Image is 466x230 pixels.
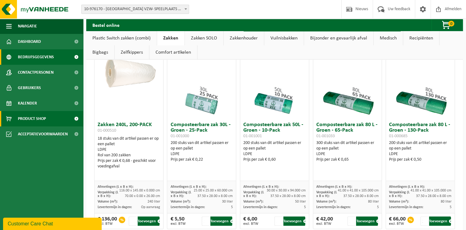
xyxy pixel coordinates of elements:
[157,31,184,45] a: Zakken
[450,205,452,209] span: 5
[243,200,263,203] span: Volume (m³):
[141,205,160,209] span: Op aanvraag
[316,222,333,226] span: excl. BTW
[374,31,403,45] a: Medisch
[18,80,41,96] span: Gebruikers
[368,200,379,203] span: 80 liter
[243,134,262,138] span: 01-001001
[389,222,406,226] span: excl. BTW
[316,157,379,162] div: Prijs per zak € 0,65
[18,111,46,126] span: Product Shop
[356,216,378,226] button: Toevoegen
[243,151,306,157] div: LDPE
[98,128,116,133] span: 01-000510
[98,153,160,158] div: Rol van 200 zakken
[316,205,351,209] span: Levertermijn in dagen:
[170,200,190,203] span: Volume (m³):
[243,216,258,226] div: € 6,00
[316,191,337,198] span: Verpakking (L x B x H):
[170,151,233,157] div: LDPE
[170,134,189,138] span: 01-001000
[243,157,306,162] div: Prijs per zak € 0,60
[389,140,452,162] div: 200 stuks van dit artikel passen er op een pallet
[138,216,160,226] button: Toevoegen
[389,122,452,139] h3: Composteerbare zak 80 L - Groen - 130-Pack
[129,216,137,226] input: 1
[389,185,425,189] span: Afmetingen (L x B x H):
[338,189,379,192] span: 41.00 x 41.00 x 105.000 cm
[267,189,306,192] span: 30.00 x 30.00 x 94.000 cm
[274,216,282,226] input: 1
[18,18,37,34] span: Navigatie
[264,31,304,45] a: Vuilnisbakken
[98,222,117,226] span: excl. BTW
[3,216,103,230] iframe: chat widget
[389,216,406,226] div: € 66,00
[197,194,233,198] span: 37.50 x 28.00 x 8.00 cm
[243,122,306,139] h3: Composteerbare zak 50L - Groen - 10-Pack
[18,126,68,142] span: Acceptatievoorwaarden
[347,216,355,226] input: 1
[148,200,160,203] span: 240 liter
[389,191,410,198] span: Verpakking (L x B x H):
[98,136,160,169] div: 18 stuks van dit artikel passen er op een pallet
[411,189,452,192] span: 41.00 x 41.00 x 105.000 cm
[170,191,191,198] span: Verpakking (L x B x H):
[420,216,428,226] input: 1
[416,194,452,198] span: 37.50 x 28.00 x 8.00 cm
[98,200,118,203] span: Volume (m³):
[403,31,439,45] a: Recipiënten
[295,200,306,203] span: 50 liter
[343,194,379,198] span: 37.50 x 28.00 x 8.00 cm
[18,49,54,65] span: Bedrijfsgegevens
[98,205,132,209] span: Levertermijn in dagen:
[222,200,233,203] span: 30 liter
[270,194,306,198] span: 37.50 x 28.00 x 8.00 cm
[170,122,233,139] h3: Composteerbare zak 30L - Groen - 25-Pack
[231,205,233,209] span: 5
[283,216,305,226] button: Toevoegen
[98,158,160,169] div: Prijs per zak € 0,68 - geschikt voor voedingafval
[170,222,185,226] span: excl. BTW
[98,122,160,134] h3: Zakken 240L, 200-PACK
[316,185,352,189] span: Afmetingen (L x B x H):
[98,147,160,153] div: LDPE
[389,205,423,209] span: Levertermijn in dagen:
[170,140,233,162] div: 200 stuks van dit artikel passen er op een pallet
[170,185,206,189] span: Afmetingen (L x B x H):
[316,200,336,203] span: Volume (m³):
[98,191,118,198] span: Verpakking (L x B x H):
[86,19,126,31] h2: Bestel online
[390,57,451,119] img: 01-000685
[98,185,133,189] span: Afmetingen (L x B x H):
[316,140,379,162] div: 300 stuks van dit artikel passen er op een pallet
[243,222,258,226] span: excl. BTW
[210,216,232,226] button: Toevoegen
[389,134,407,138] span: 01-000685
[82,5,189,14] span: 10-976170 - VRIJ TECHNISCH INSTITUUT LEUVEN VZW- SPEELPLAATS VTI - LEUVEN
[389,151,452,157] div: LDPE
[119,189,160,192] span: 116.00 x 145.00 x 0.000 cm
[115,45,149,60] a: Zelfkippers
[194,189,233,192] span: 25.00 x 25.00 x 60.000 cm
[81,5,189,14] span: 10-976170 - VRIJ TECHNISCH INSTITUUT LEUVEN VZW- SPEELPLAATS VTI - LEUVEN
[171,57,233,119] img: 01-001000
[243,205,278,209] span: Levertermijn in dagen:
[86,45,114,60] a: Bigbags
[316,134,335,138] span: 01-001033
[95,57,163,92] img: 01-000510
[316,216,333,226] div: € 42,00
[18,96,37,111] span: Kalender
[243,185,279,189] span: Afmetingen (L x B x H):
[86,31,157,45] a: Plastic Switch zakken (combi)
[243,140,306,162] div: 200 stuks van dit artikel passen er op een pallet
[304,31,373,45] a: Bijzonder en gevaarlijk afval
[429,216,451,226] button: Toevoegen
[441,200,452,203] span: 80 liter
[317,57,378,119] img: 01-001033
[170,205,205,209] span: Levertermijn in dagen:
[170,157,233,162] div: Prijs per zak € 0,22
[149,45,197,60] a: Comfort artikelen
[316,122,379,139] h3: Composteerbare zak 80 L - Groen - 65-Pack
